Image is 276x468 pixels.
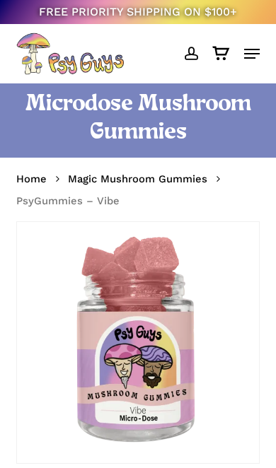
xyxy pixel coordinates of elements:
span: PsyGummies – Vibe [16,194,120,207]
img: PsyGuys [16,33,124,75]
img: vibe_mushroom_gummies_passionfruit_NEW [17,222,258,463]
a: Navigation Menu [244,47,260,61]
a: Passionfruit microdose magic mushroom gummies in a PsyGuys branded jar [17,222,258,463]
a: Home [16,172,47,186]
a: Cart [205,33,237,75]
h1: Microdose Mushroom Gummies [16,90,259,151]
a: Magic Mushroom Gummies [68,172,207,186]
